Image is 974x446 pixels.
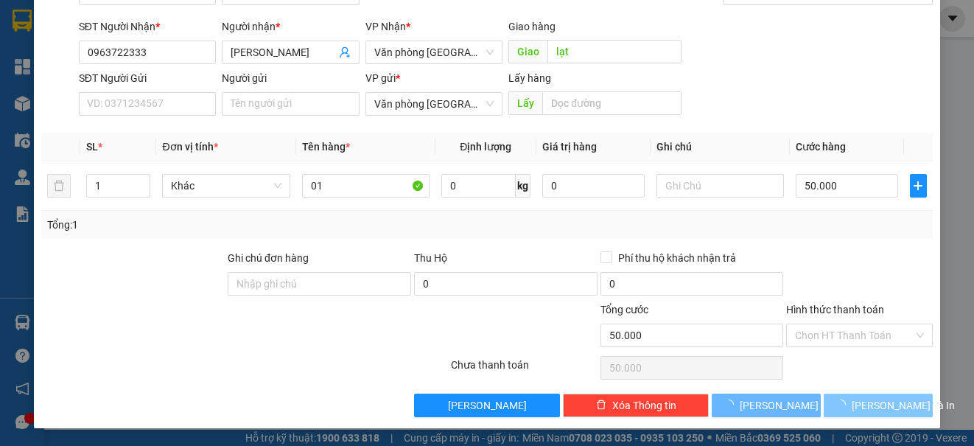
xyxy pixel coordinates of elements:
button: [PERSON_NAME] [712,394,821,417]
span: plus [911,180,926,192]
label: Hình thức thanh toán [786,304,884,316]
span: Văn phòng Tân Kỳ [374,93,494,115]
span: VP Nhận [365,21,406,32]
span: Cước hàng [796,141,846,153]
button: [PERSON_NAME] và In [824,394,933,417]
span: Tên hàng [302,141,350,153]
span: Thu Hộ [414,252,447,264]
span: Khác [171,175,281,197]
span: Lấy [508,91,542,115]
span: loading [835,400,852,410]
span: Giá trị hàng [542,141,597,153]
div: SĐT Người Nhận [79,18,216,35]
span: Giao hàng [508,21,556,32]
h2: MQZ918CA [8,52,119,76]
span: SL [86,141,98,153]
div: SĐT Người Gửi [79,70,216,86]
input: VD: Bàn, Ghế [302,174,430,198]
button: plus [910,174,927,198]
div: Chưa thanh toán [449,357,598,383]
span: Đơn vị tính [162,141,217,153]
span: loading [724,400,740,410]
button: delete [47,174,71,198]
div: VP gửi [365,70,502,86]
input: Ghi chú đơn hàng [228,272,411,296]
div: Người nhận [222,18,359,35]
div: Tổng: 1 [47,217,377,233]
span: Lấy hàng [508,72,551,84]
label: Ghi chú đơn hàng [228,252,309,264]
input: Dọc đường [547,40,682,63]
span: [PERSON_NAME] [448,397,527,414]
button: deleteXóa Thông tin [563,394,709,417]
h1: Giao dọc đường [77,52,272,153]
div: Người gửi [222,70,359,86]
span: Định lượng [460,141,511,153]
span: delete [596,400,606,411]
span: Tổng cước [600,304,648,316]
span: Giao [508,40,547,63]
span: kg [516,174,530,198]
th: Ghi chú [651,133,790,161]
span: user-add [339,46,351,58]
input: Dọc đường [542,91,682,115]
input: Ghi Chú [656,174,784,198]
span: Văn phòng Tân Kỳ [374,41,494,63]
span: [PERSON_NAME] và In [852,397,955,414]
span: [PERSON_NAME] [740,397,819,414]
span: Phí thu hộ khách nhận trả [612,250,742,266]
span: Xóa Thông tin [612,397,676,414]
button: [PERSON_NAME] [414,394,560,417]
input: 0 [542,174,645,198]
